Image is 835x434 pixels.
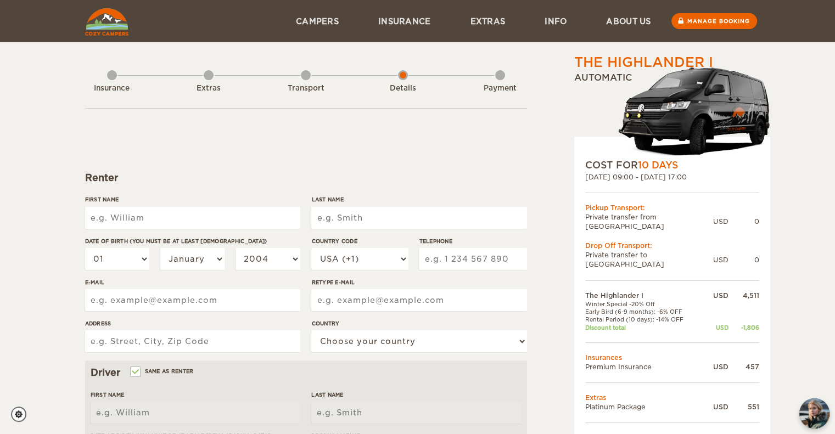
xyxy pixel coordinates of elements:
[585,300,704,308] td: Winter Special -20% Off
[728,362,759,371] div: 457
[703,402,728,412] div: USD
[585,250,713,269] td: Private transfer to [GEOGRAPHIC_DATA]
[585,353,759,362] td: Insurances
[728,291,759,300] div: 4,511
[85,171,527,184] div: Renter
[713,217,728,226] div: USD
[131,366,194,376] label: Same as renter
[470,83,530,94] div: Payment
[585,212,713,231] td: Private transfer from [GEOGRAPHIC_DATA]
[91,366,522,379] div: Driver
[311,289,526,311] input: e.g. example@example.com
[585,159,759,172] div: COST FOR
[585,291,704,300] td: The Highlander I
[82,83,142,94] div: Insurance
[703,291,728,300] div: USD
[574,72,770,159] div: Automatic
[671,13,757,29] a: Manage booking
[585,315,704,323] td: Rental Period (10 days): -14% OFF
[799,398,830,429] img: Freyja at Cozy Campers
[311,391,521,399] label: Last Name
[799,398,830,429] button: chat-button
[419,248,526,270] input: e.g. 1 234 567 890
[85,278,300,286] label: E-mail
[703,362,728,371] div: USD
[373,83,433,94] div: Details
[728,255,759,264] div: 0
[85,207,300,229] input: e.g. William
[638,160,678,171] span: 10 Days
[574,53,713,72] div: The Highlander I
[85,319,300,328] label: Address
[618,63,770,159] img: stor-stuttur-old-new-5.png
[311,319,526,328] label: Country
[85,289,300,311] input: e.g. example@example.com
[311,237,408,245] label: Country Code
[311,402,521,424] input: e.g. Smith
[311,195,526,204] label: Last Name
[728,324,759,331] div: -1,806
[585,308,704,315] td: Early Bird (6-9 months): -6% OFF
[131,369,138,376] input: Same as renter
[178,83,239,94] div: Extras
[91,391,300,399] label: First Name
[585,324,704,331] td: Discount total
[276,83,336,94] div: Transport
[311,278,526,286] label: Retype E-mail
[703,324,728,331] div: USD
[85,237,300,245] label: Date of birth (You must be at least [DEMOGRAPHIC_DATA])
[728,217,759,226] div: 0
[11,407,33,422] a: Cookie settings
[728,402,759,412] div: 551
[585,402,704,412] td: Platinum Package
[585,362,704,371] td: Premium Insurance
[585,203,759,212] div: Pickup Transport:
[85,330,300,352] input: e.g. Street, City, Zip Code
[91,402,300,424] input: e.g. William
[85,8,128,36] img: Cozy Campers
[85,195,300,204] label: First Name
[713,255,728,264] div: USD
[419,237,526,245] label: Telephone
[585,172,759,182] div: [DATE] 09:00 - [DATE] 17:00
[585,393,759,402] td: Extras
[311,207,526,229] input: e.g. Smith
[585,241,759,250] div: Drop Off Transport:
